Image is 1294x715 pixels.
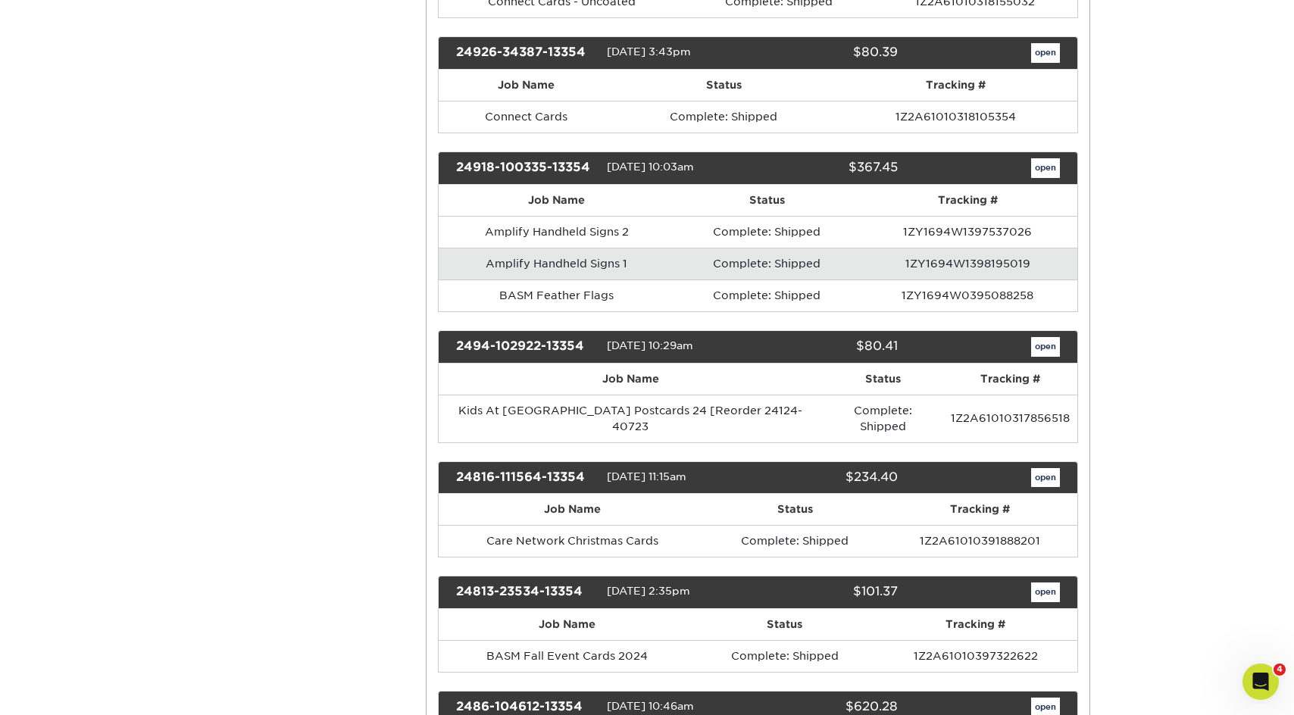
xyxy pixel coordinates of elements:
div: $80.39 [746,43,908,63]
td: Care Network Christmas Cards [439,525,707,557]
span: [DATE] 10:03am [607,161,694,173]
a: open [1031,468,1060,488]
th: Job Name [439,609,695,640]
th: Job Name [439,364,823,395]
div: 24926-34387-13354 [445,43,607,63]
td: 1ZY1694W1398195019 [858,248,1077,279]
td: Complete: Shipped [823,395,943,442]
td: 1ZY1694W1397537026 [858,216,1077,248]
td: Complete: Shipped [675,216,858,248]
span: [DATE] 10:29am [607,339,693,351]
th: Status [675,185,858,216]
span: [DATE] 11:15am [607,470,686,482]
th: Job Name [439,185,676,216]
td: 1ZY1694W0395088258 [858,279,1077,311]
td: Amplify Handheld Signs 2 [439,216,676,248]
td: BASM Fall Event Cards 2024 [439,640,695,672]
th: Status [695,609,874,640]
th: Job Name [439,494,707,525]
td: BASM Feather Flags [439,279,676,311]
div: $234.40 [746,468,908,488]
th: Status [823,364,943,395]
th: Job Name [439,70,614,101]
td: 1Z2A61010391888201 [883,525,1077,557]
span: 4 [1274,663,1286,676]
td: Connect Cards [439,101,614,133]
td: 1Z2A61010397322622 [874,640,1077,672]
td: Kids At [GEOGRAPHIC_DATA] Postcards 24 [Reorder 24124-40723 [439,395,823,442]
td: Amplify Handheld Signs 1 [439,248,676,279]
td: Complete: Shipped [695,640,874,672]
div: $101.37 [746,582,908,602]
td: Complete: Shipped [675,279,858,311]
div: $367.45 [746,158,908,178]
td: 1Z2A61010317856518 [943,395,1077,442]
th: Tracking # [874,609,1077,640]
th: Tracking # [943,364,1077,395]
a: open [1031,158,1060,178]
span: [DATE] 2:35pm [607,585,690,597]
div: 24816-111564-13354 [445,468,607,488]
div: 24813-23534-13354 [445,582,607,602]
span: [DATE] 10:46am [607,700,694,712]
div: $80.41 [746,337,908,357]
th: Tracking # [834,70,1077,101]
td: 1Z2A61010318105354 [834,101,1077,133]
div: 24918-100335-13354 [445,158,607,178]
td: Complete: Shipped [707,525,883,557]
td: Complete: Shipped [614,101,834,133]
a: open [1031,43,1060,63]
th: Tracking # [858,185,1077,216]
iframe: Intercom live chat [1242,663,1279,700]
div: 2494-102922-13354 [445,337,607,357]
th: Status [614,70,834,101]
th: Status [707,494,883,525]
th: Tracking # [883,494,1077,525]
td: Complete: Shipped [675,248,858,279]
a: open [1031,337,1060,357]
a: open [1031,582,1060,602]
span: [DATE] 3:43pm [607,45,691,58]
